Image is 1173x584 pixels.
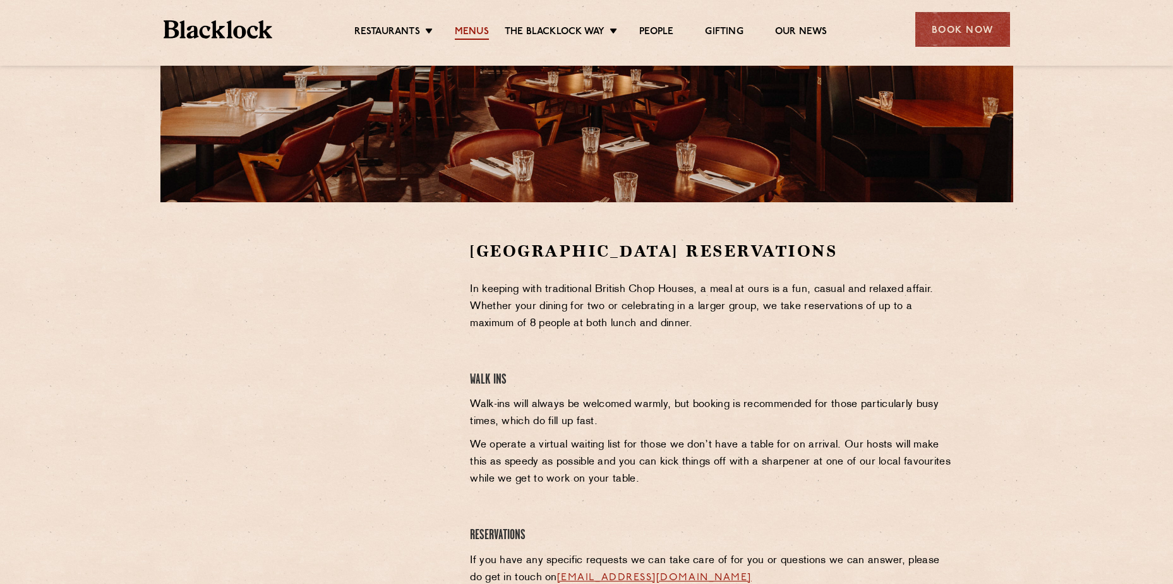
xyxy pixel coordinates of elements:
a: Menus [455,26,489,40]
h4: Walk Ins [470,372,954,389]
div: Book Now [915,12,1010,47]
h4: Reservations [470,527,954,544]
a: Gifting [705,26,743,40]
a: [EMAIL_ADDRESS][DOMAIN_NAME] [557,573,752,583]
p: In keeping with traditional British Chop Houses, a meal at ours is a fun, casual and relaxed affa... [470,281,954,332]
h2: [GEOGRAPHIC_DATA] Reservations [470,240,954,262]
a: Restaurants [354,26,420,40]
img: BL_Textured_Logo-footer-cropped.svg [164,20,273,39]
p: Walk-ins will always be welcomed warmly, but booking is recommended for those particularly busy t... [470,396,954,430]
a: People [639,26,673,40]
p: We operate a virtual waiting list for those we don’t have a table for on arrival. Our hosts will ... [470,437,954,488]
iframe: OpenTable make booking widget [264,240,406,430]
a: Our News [775,26,827,40]
a: The Blacklock Way [505,26,605,40]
